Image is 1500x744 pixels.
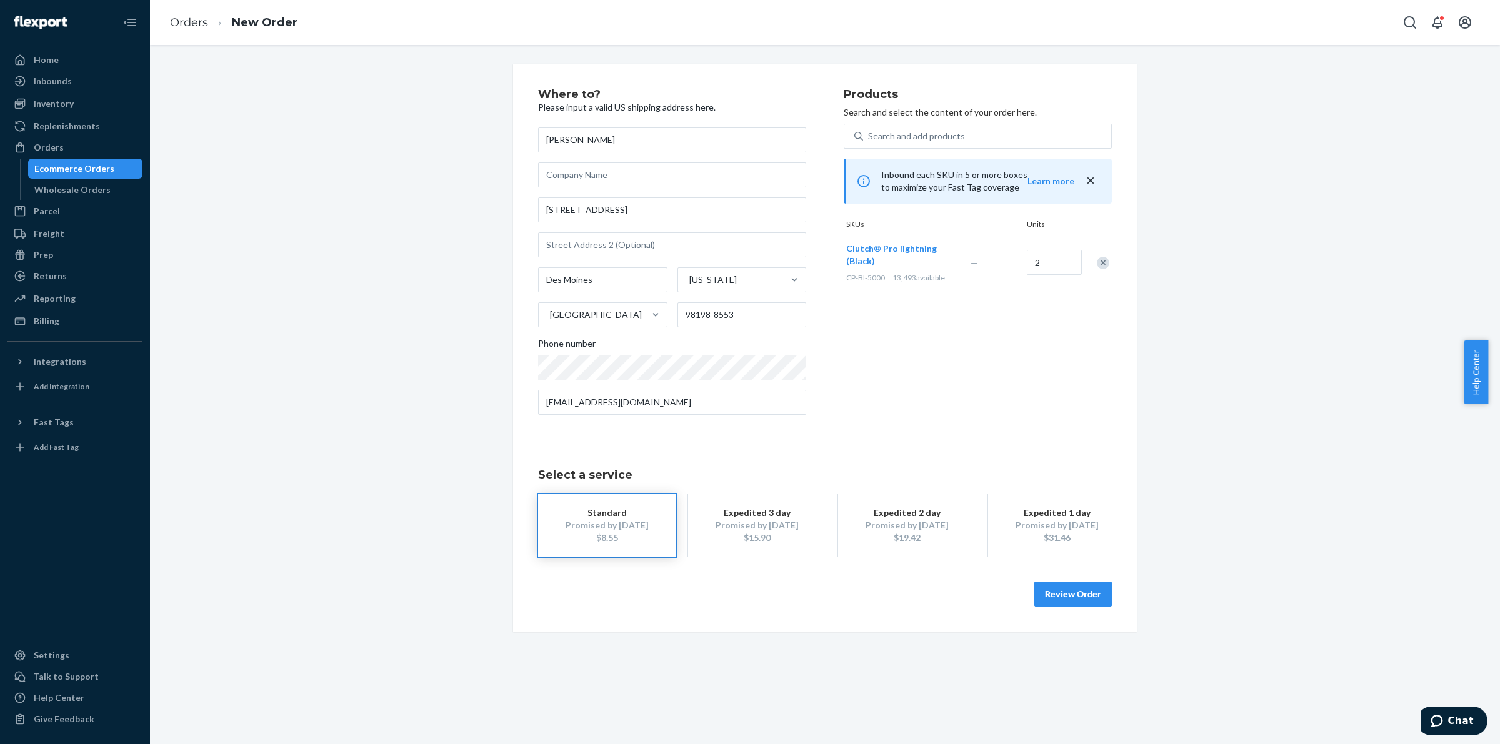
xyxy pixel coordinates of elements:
[538,89,806,101] h2: Where to?
[34,292,76,305] div: Reporting
[538,337,596,355] span: Phone number
[688,494,826,557] button: Expedited 3 dayPromised by [DATE]$15.90
[1464,340,1488,404] button: Help Center
[170,16,208,29] a: Orders
[7,645,142,665] a: Settings
[688,274,689,286] input: [US_STATE]
[34,670,99,683] div: Talk to Support
[844,106,1112,119] p: Search and select the content of your order here.
[160,4,307,41] ol: breadcrumbs
[557,519,657,532] div: Promised by [DATE]
[1024,219,1081,232] div: Units
[7,94,142,114] a: Inventory
[7,688,142,708] a: Help Center
[7,245,142,265] a: Prep
[7,137,142,157] a: Orders
[868,130,965,142] div: Search and add products
[7,412,142,432] button: Fast Tags
[34,249,53,261] div: Prep
[1421,707,1487,738] iframe: Opens a widget where you can chat to one of our agents
[7,71,142,91] a: Inbounds
[34,355,86,368] div: Integrations
[689,274,737,286] div: [US_STATE]
[1027,250,1082,275] input: Quantity
[707,519,807,532] div: Promised by [DATE]
[857,519,957,532] div: Promised by [DATE]
[538,232,806,257] input: Street Address 2 (Optional)
[34,713,94,725] div: Give Feedback
[538,162,806,187] input: Company Name
[34,649,69,662] div: Settings
[34,75,72,87] div: Inbounds
[988,494,1126,557] button: Expedited 1 dayPromised by [DATE]$31.46
[34,442,79,452] div: Add Fast Tag
[28,180,143,200] a: Wholesale Orders
[34,141,64,154] div: Orders
[34,184,111,196] div: Wholesale Orders
[7,437,142,457] a: Add Fast Tag
[557,532,657,544] div: $8.55
[1007,507,1107,519] div: Expedited 1 day
[857,507,957,519] div: Expedited 2 day
[7,50,142,70] a: Home
[846,273,885,282] span: CP-BI-5000
[892,273,945,282] span: 13,493 available
[538,469,1112,482] h1: Select a service
[1097,257,1109,269] div: Remove Item
[846,243,937,266] span: Clutch® Pro lightning (Black)
[1452,10,1477,35] button: Open account menu
[34,205,60,217] div: Parcel
[7,266,142,286] a: Returns
[844,219,1024,232] div: SKUs
[550,309,642,321] div: [GEOGRAPHIC_DATA]
[7,667,142,687] button: Talk to Support
[538,197,806,222] input: Street Address
[7,289,142,309] a: Reporting
[7,224,142,244] a: Freight
[538,101,806,114] p: Please input a valid US shipping address here.
[232,16,297,29] a: New Order
[557,507,657,519] div: Standard
[34,162,114,175] div: Ecommerce Orders
[34,54,59,66] div: Home
[1007,532,1107,544] div: $31.46
[1084,174,1097,187] button: close
[1397,10,1422,35] button: Open Search Box
[707,507,807,519] div: Expedited 3 day
[538,267,667,292] input: City
[1034,582,1112,607] button: Review Order
[1007,519,1107,532] div: Promised by [DATE]
[538,127,806,152] input: First & Last Name
[971,257,978,268] span: —
[677,302,807,327] input: ZIP Code
[34,270,67,282] div: Returns
[844,159,1112,204] div: Inbound each SKU in 5 or more boxes to maximize your Fast Tag coverage
[707,532,807,544] div: $15.90
[34,120,100,132] div: Replenishments
[34,97,74,110] div: Inventory
[117,10,142,35] button: Close Navigation
[538,390,806,415] input: Open Keeper Popup
[34,315,59,327] div: Billing
[7,352,142,372] button: Integrations
[14,16,67,29] img: Flexport logo
[857,532,957,544] div: $19.42
[549,309,550,321] input: [GEOGRAPHIC_DATA]
[846,242,956,267] button: Clutch® Pro lightning (Black)
[34,227,64,240] div: Freight
[838,494,976,557] button: Expedited 2 dayPromised by [DATE]$19.42
[1425,10,1450,35] button: Open notifications
[844,89,1112,101] h2: Products
[7,709,142,729] button: Give Feedback
[34,416,74,429] div: Fast Tags
[1027,175,1074,187] button: Learn more
[7,377,142,397] a: Add Integration
[34,381,89,392] div: Add Integration
[7,201,142,221] a: Parcel
[7,311,142,331] a: Billing
[28,159,143,179] a: Ecommerce Orders
[34,692,84,704] div: Help Center
[7,116,142,136] a: Replenishments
